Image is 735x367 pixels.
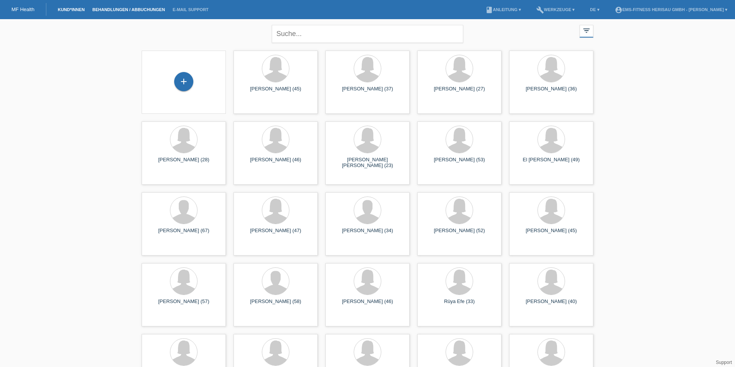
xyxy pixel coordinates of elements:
[148,298,220,311] div: [PERSON_NAME] (57)
[582,26,591,35] i: filter_list
[148,228,220,240] div: [PERSON_NAME] (67)
[515,157,587,169] div: El [PERSON_NAME] (49)
[423,157,495,169] div: [PERSON_NAME] (53)
[272,25,463,43] input: Suche...
[169,7,212,12] a: E-Mail Support
[423,298,495,311] div: Rüya Efe (33)
[148,157,220,169] div: [PERSON_NAME] (28)
[240,157,312,169] div: [PERSON_NAME] (46)
[88,7,169,12] a: Behandlungen / Abbuchungen
[240,228,312,240] div: [PERSON_NAME] (47)
[615,6,622,14] i: account_circle
[611,7,731,12] a: account_circleEMS-Fitness Herisau GmbH - [PERSON_NAME] ▾
[515,298,587,311] div: [PERSON_NAME] (40)
[332,157,403,169] div: [PERSON_NAME] [PERSON_NAME] (23)
[532,7,579,12] a: buildWerkzeuge ▾
[423,86,495,98] div: [PERSON_NAME] (27)
[240,86,312,98] div: [PERSON_NAME] (45)
[485,6,493,14] i: book
[332,228,403,240] div: [PERSON_NAME] (34)
[586,7,603,12] a: DE ▾
[716,360,732,365] a: Support
[536,6,544,14] i: build
[423,228,495,240] div: [PERSON_NAME] (52)
[515,86,587,98] div: [PERSON_NAME] (36)
[11,7,34,12] a: MF Health
[54,7,88,12] a: Kund*innen
[240,298,312,311] div: [PERSON_NAME] (58)
[482,7,525,12] a: bookAnleitung ▾
[332,86,403,98] div: [PERSON_NAME] (37)
[175,75,193,88] div: Kund*in hinzufügen
[332,298,403,311] div: [PERSON_NAME] (46)
[515,228,587,240] div: [PERSON_NAME] (45)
